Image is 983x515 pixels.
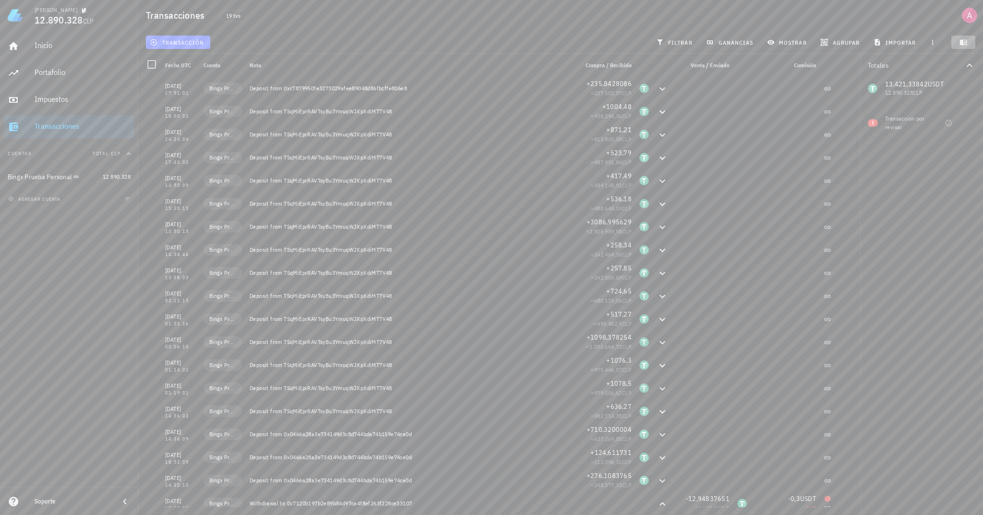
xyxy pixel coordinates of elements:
span: +1004,48 [602,102,632,111]
span: CLP [622,412,632,419]
span: -12,94837651 [686,494,730,503]
span: Nota [250,61,261,69]
div: Totales [868,62,964,69]
span: +3086,995629 [587,218,632,226]
div: Deposit from TSqMiEprRAVTsyBu3YmuqWJXpXdiMT7V48 [250,154,570,161]
div: Deposit from TSqMiEprRAVTsyBu3YmuqWJXpXdiMT7V48 [250,177,570,184]
span: Bingx Prueba Personal [209,245,236,255]
span: Bingx Prueba Personal [209,84,236,93]
span: Venta / Enviado [691,61,730,69]
div: USDT-icon [639,360,649,370]
div: USDT-icon [639,314,649,324]
div: [DATE] [165,404,196,414]
span: 979.006,62 [594,389,622,396]
span: CLP [622,366,632,373]
span: +710,3200004 [587,425,632,434]
div: 14:36:02 [165,414,196,418]
span: Cuenta [204,61,220,69]
div: Deposit from 0x0466a28a3e734149d3c8d744bda74b159e74ce0d [250,477,570,484]
div: [DATE] [165,496,196,506]
span: CLP [720,504,730,512]
span: CLP [806,504,816,512]
span: 485.482,9 [597,320,622,327]
div: Transaccion por revisar [885,114,925,132]
div: Deposit from 0x0466a28a3e734149d3c8d744bda74b159e74ce0d [250,430,570,438]
div: USDT-icon [639,406,649,416]
div: USDT-icon [639,429,649,439]
span: ≈ [591,435,632,442]
span: Comisión [794,61,816,69]
button: agrupar [816,36,865,49]
div: Deposit from 0x0466a28a3e734149d3c8d744bda74b159e74ce0d [250,454,570,461]
span: 19 txs [226,11,240,21]
span: CLP [622,343,632,350]
span: ≈ [591,458,632,466]
span: ≈ [591,159,632,166]
span: 2.805.989,58 [589,228,622,235]
span: Bingx Prueba Personal [209,337,236,347]
div: USDT-icon [639,268,649,278]
a: Inicio [4,35,134,58]
span: 813.805,58 [594,135,622,143]
span: ≈ [586,228,632,235]
span: CLP [622,205,632,212]
button: mostrar [763,36,813,49]
div: Deposit from TSqMiEprRAVTsyBu3YmuqWJXpXdiMT7V48 [250,269,570,277]
span: 487.951,84 [594,159,622,166]
span: 938.294,36 [594,112,622,120]
span: agregar cuenta [10,196,60,202]
button: transacción [146,36,210,49]
span: Bingx Prueba Personal [209,476,236,485]
span: Bingx Prueba Personal [209,222,236,232]
span: ≈ [692,504,730,512]
span: Bingx Prueba Personal [209,360,236,370]
div: Deposit from TSqMiEprRAVTsyBu3YmuqWJXpXdiMT7V48 [250,361,570,369]
div: [DATE] [165,381,196,391]
span: ≈ [591,89,632,97]
span: Bingx Prueba Personal [209,268,236,278]
div: Transacciones [35,122,131,131]
div: USDT-icon [639,383,649,393]
div: Deposit from TSqMiEprRAVTsyBu3YmuqWJXpXdiMT7V48 [250,108,570,115]
div: [DATE] [165,335,196,344]
div: USDT-icon [639,107,649,116]
div: 14:36:09 [165,437,196,441]
span: +257,85 [606,264,632,272]
div: 00:06:10 [165,344,196,349]
div: avatar [962,8,977,23]
div: 15:32:03 [165,506,196,511]
span: ≈ [591,297,632,304]
div: USDT-icon [639,153,649,162]
div: 18:52:05 [165,460,196,465]
span: +523,79 [606,148,632,157]
div: 18:00:02 [165,114,196,119]
span: CLP [622,389,632,396]
div: 13:58:03 [165,275,196,280]
div: Deposit from TSqMiEprRAVTsyBu3YmuqWJXpXdiMT7V48 [250,384,570,392]
div: 02:11:15 [165,298,196,303]
a: Transacciones [4,115,134,138]
span: 975.446,57 [594,366,622,373]
div: 14:20:10 [165,483,196,488]
span: +235,8428086 [587,79,632,88]
span: USDT [800,494,816,503]
span: +124,611731 [590,448,632,457]
span: ≈ [591,182,632,189]
span: CLP [622,458,632,466]
span: mostrar [769,38,807,46]
div: [DATE] [165,127,196,137]
span: CLP [83,17,94,25]
div: Deposit from TSqMiEprRAVTsyBu3YmuqWJXpXdiMT7V48 [250,292,570,300]
div: 14:24:04 [165,137,196,142]
div: Deposit from TSqMiEprRAVTsyBu3YmuqWJXpXdiMT7V48 [250,246,570,254]
div: USDT-icon [639,453,649,462]
div: Bingx Prueba Personal [8,173,72,181]
span: 1 [872,119,874,127]
span: CLP [622,251,632,258]
span: CLP [622,182,632,189]
button: importar [869,36,922,49]
div: Impuestos [35,95,131,104]
button: agregar cuenta [6,194,65,204]
div: 13:50:15 [165,229,196,234]
div: Venta / Enviado [672,54,733,77]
